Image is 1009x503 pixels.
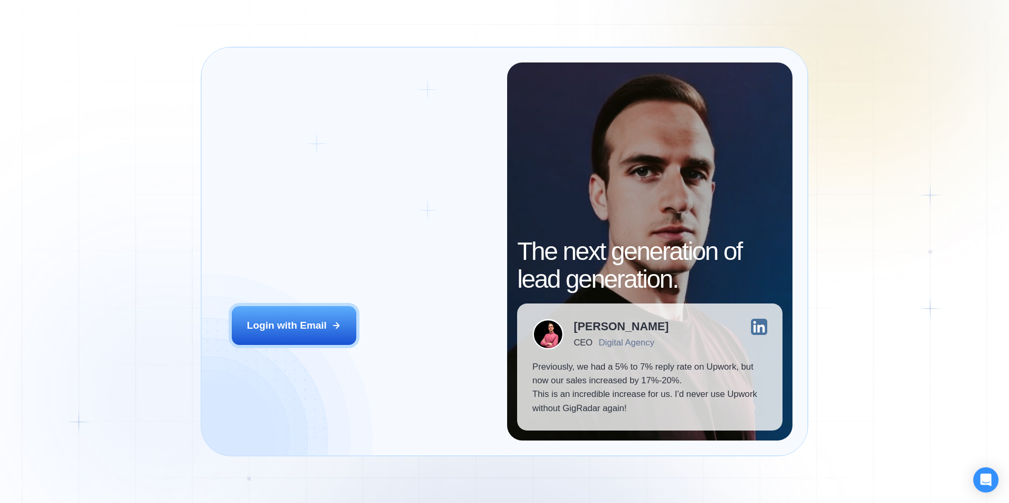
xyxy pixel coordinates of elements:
[232,306,357,345] button: Login with Email
[517,238,783,294] h2: The next generation of lead generation.
[247,319,327,332] div: Login with Email
[973,467,998,492] div: Open Intercom Messenger
[574,338,592,348] div: CEO
[599,338,654,348] div: Digital Agency
[574,321,669,332] div: [PERSON_NAME]
[532,360,767,416] p: Previously, we had a 5% to 7% reply rate on Upwork, but now our sales increased by 17%-20%. This ...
